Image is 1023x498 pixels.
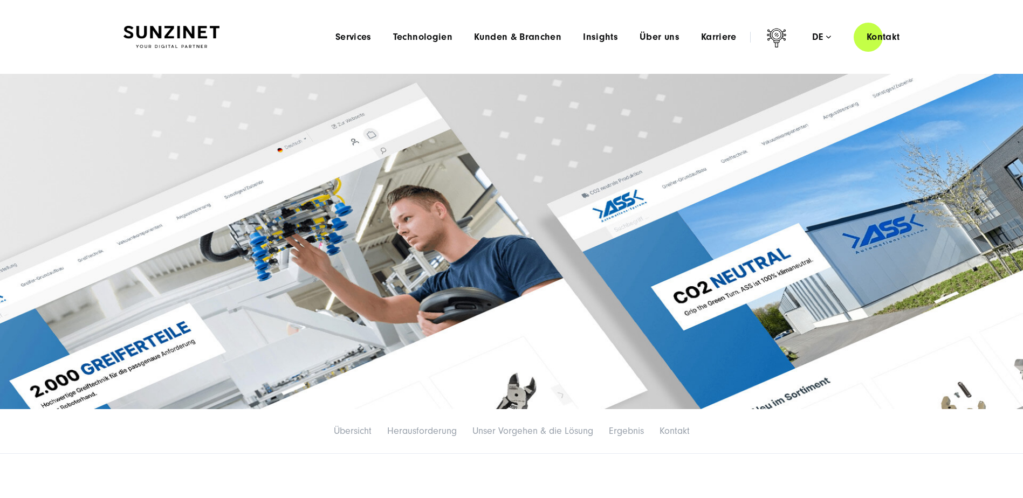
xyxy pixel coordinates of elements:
[583,32,618,43] a: Insights
[334,425,372,437] a: Übersicht
[474,32,561,43] a: Kunden & Branchen
[123,26,219,49] img: SUNZINET Full Service Digital Agentur
[701,32,737,43] a: Karriere
[472,425,593,437] a: Unser Vorgehen & die Lösung
[640,32,679,43] a: Über uns
[609,425,644,437] a: Ergebnis
[387,425,457,437] a: Herausforderung
[854,22,913,52] a: Kontakt
[812,32,831,43] div: de
[335,32,372,43] a: Services
[393,32,452,43] a: Technologien
[660,425,690,437] a: Kontakt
